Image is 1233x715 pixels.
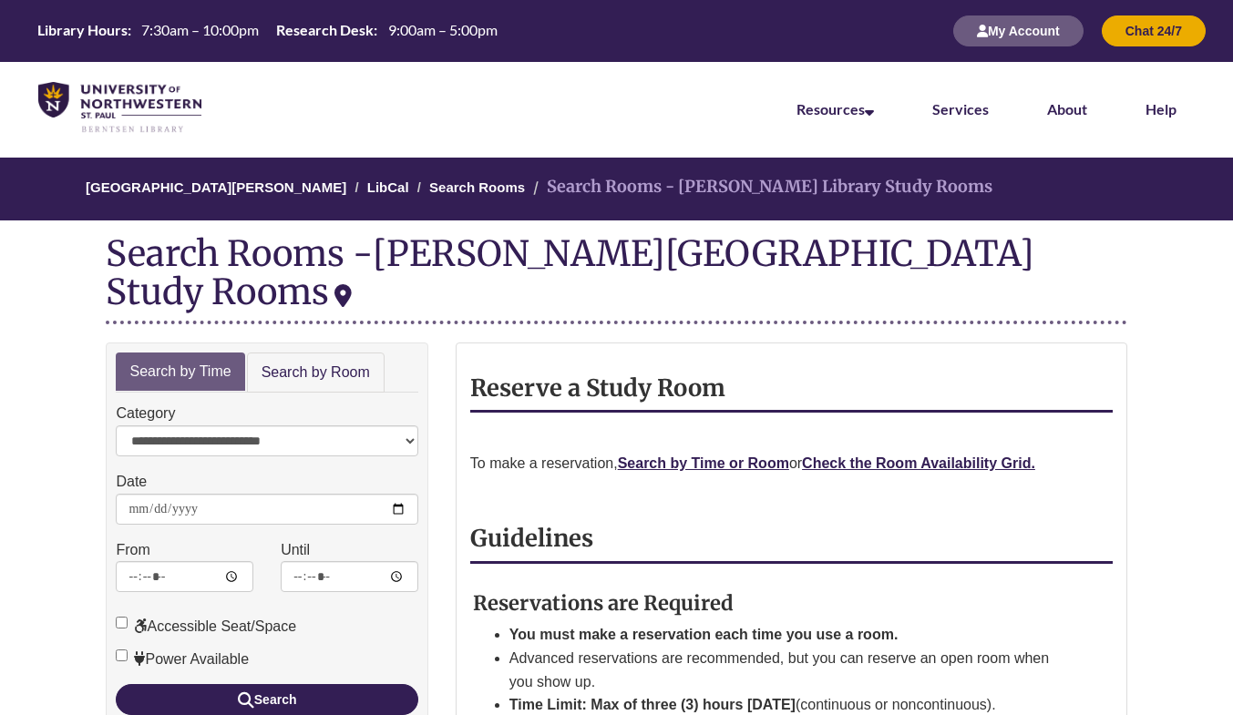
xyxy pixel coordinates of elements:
[30,20,504,42] a: Hours Today
[796,100,874,117] a: Resources
[473,590,734,616] strong: Reservations are Required
[509,627,899,642] strong: You must make a reservation each time you use a room.
[269,20,380,40] th: Research Desk:
[116,615,296,638] label: Accessible Seat/Space
[1146,100,1176,117] a: Help
[281,538,310,562] label: Until
[116,648,249,671] label: Power Available
[38,82,201,134] img: UNWSP Library Logo
[116,617,128,628] input: Accessible Seat/Space
[116,684,417,715] button: Search
[618,455,789,471] a: Search by Time or Room
[388,21,498,38] span: 9:00am – 5:00pm
[106,231,1034,313] div: [PERSON_NAME][GEOGRAPHIC_DATA] Study Rooms
[953,15,1084,46] button: My Account
[116,538,149,562] label: From
[106,158,1126,220] nav: Breadcrumb
[116,402,175,425] label: Category
[116,470,147,494] label: Date
[529,174,992,200] li: Search Rooms - [PERSON_NAME] Library Study Rooms
[802,455,1035,471] a: Check the Room Availability Grid.
[470,373,725,403] strong: Reserve a Study Room
[247,352,385,393] a: Search by Room
[141,21,259,38] span: 7:30am – 10:00pm
[470,524,593,553] strong: Guidelines
[30,20,134,40] th: Library Hours:
[86,179,346,195] a: [GEOGRAPHIC_DATA][PERSON_NAME]
[932,100,989,117] a: Services
[116,649,128,661] input: Power Available
[116,352,244,392] a: Search by Time
[106,234,1126,323] div: Search Rooms -
[953,23,1084,38] a: My Account
[429,179,525,195] a: Search Rooms
[470,452,1113,475] p: To make a reservation, or
[509,697,796,712] strong: Time Limit: Max of three (3) hours [DATE]
[367,179,409,195] a: LibCal
[509,647,1069,693] li: Advanced reservations are recommended, but you can reserve an open room when you show up.
[30,20,504,40] table: Hours Today
[1047,100,1087,117] a: About
[1102,15,1206,46] button: Chat 24/7
[1102,23,1206,38] a: Chat 24/7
